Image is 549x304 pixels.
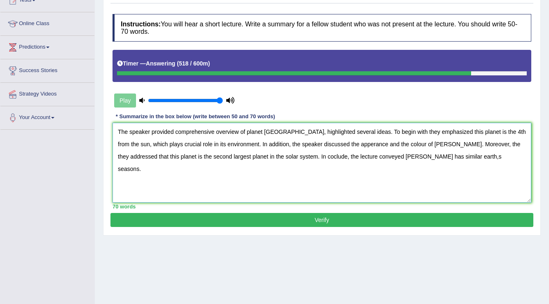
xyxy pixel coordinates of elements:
b: ) [208,60,210,67]
b: ( [177,60,179,67]
button: Verify [110,213,533,227]
a: Predictions [0,36,94,56]
h4: You will hear a short lecture. Write a summary for a fellow student who was not present at the le... [113,14,531,42]
b: Answering [146,60,176,67]
h5: Timer — [117,61,210,67]
div: * Summarize in the box below (write between 50 and 70 words) [113,113,278,121]
a: Success Stories [0,59,94,80]
div: 70 words [113,203,531,210]
a: Your Account [0,106,94,127]
b: Instructions: [121,21,161,28]
a: Strategy Videos [0,83,94,103]
a: Online Class [0,12,94,33]
b: 518 / 600m [179,60,208,67]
